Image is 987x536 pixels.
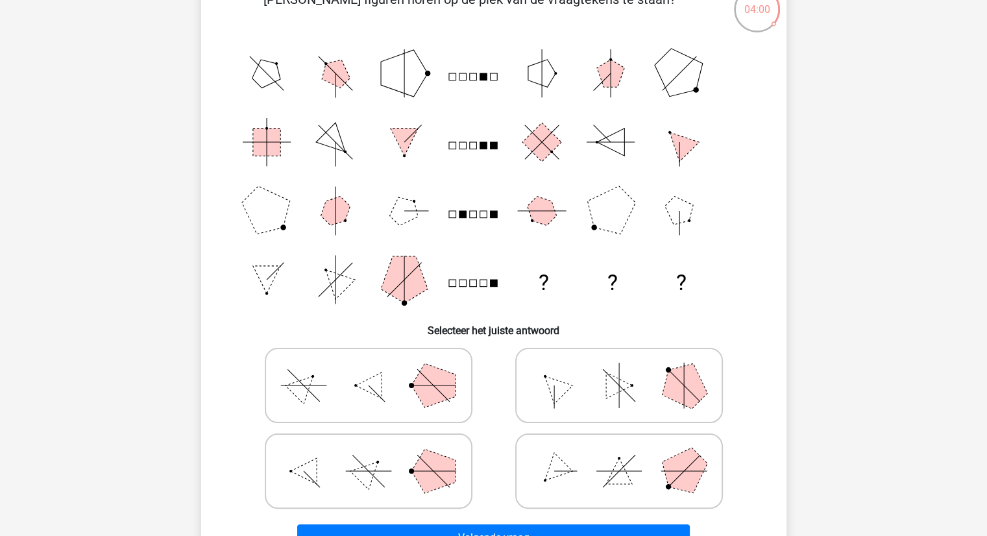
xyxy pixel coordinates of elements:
[676,270,687,295] text: ?
[607,270,617,295] text: ?
[222,314,766,337] h6: Selecteer het juiste antwoord
[538,270,548,295] text: ?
